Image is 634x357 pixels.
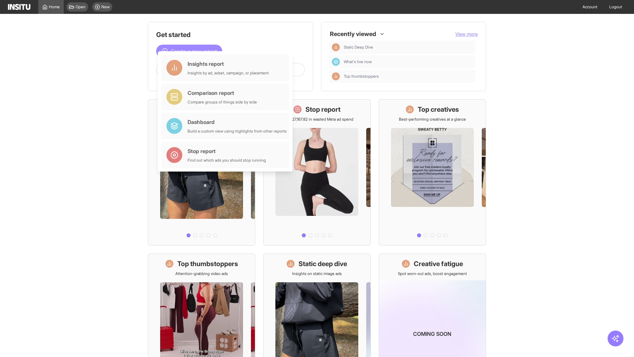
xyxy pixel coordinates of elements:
span: Create a new report [171,47,217,55]
h1: Static deep dive [299,259,347,268]
div: Insights by ad, adset, campaign, or placement [188,70,269,76]
h1: Top thumbstoppers [177,259,238,268]
h1: Stop report [305,105,340,114]
span: Top thumbstoppers [344,74,379,79]
span: What's live now [344,59,372,64]
div: Dashboard [188,118,287,126]
div: Compare groups of things side by side [188,99,257,105]
span: New [101,4,110,10]
p: Best-performing creatives at a glance [399,117,466,122]
p: Attention-grabbing video ads [175,271,228,276]
span: Top thumbstoppers [344,74,473,79]
a: Stop reportSave £27,167.82 in wasted Meta ad spend [263,99,370,246]
img: Logo [8,4,30,10]
p: Insights on static image ads [292,271,342,276]
div: Find out which ads you should stop running [188,158,266,163]
span: Open [76,4,86,10]
span: Static Deep Dive [344,45,473,50]
div: Insights [332,72,340,80]
div: Dashboard [332,58,340,66]
button: Create a new report [156,45,222,58]
p: Save £27,167.82 in wasted Meta ad spend [280,117,353,122]
div: Stop report [188,147,266,155]
h1: Top creatives [418,105,459,114]
span: Home [49,4,60,10]
a: What's live nowSee all active ads instantly [148,99,255,246]
div: Insights [332,43,340,51]
div: Comparison report [188,89,257,97]
div: Build a custom view using highlights from other reports [188,129,287,134]
div: Insights report [188,60,269,68]
button: View more [455,31,478,37]
a: Top creativesBest-performing creatives at a glance [379,99,486,246]
span: What's live now [344,59,473,64]
span: Static Deep Dive [344,45,373,50]
h1: Get started [156,30,305,39]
